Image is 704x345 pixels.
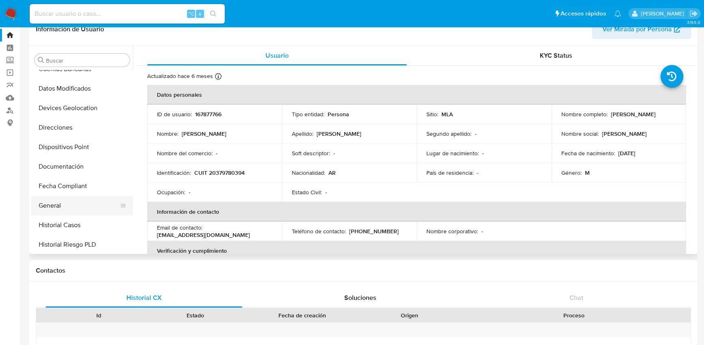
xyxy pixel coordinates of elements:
p: Nombre completo : [561,111,608,118]
p: [PERSON_NAME] [611,111,656,118]
a: Salir [689,9,698,18]
p: AR [328,169,336,176]
p: Nacionalidad : [292,169,325,176]
p: País de residencia : [426,169,474,176]
a: Notificaciones [614,10,621,17]
p: matiassebastian.miranda@mercadolibre.com [641,10,687,17]
p: Ocupación : [157,189,185,196]
div: Id [56,311,141,319]
span: Ver Mirada por Persona [602,20,672,39]
p: Nombre : [157,130,178,137]
p: Lugar de nacimiento : [426,150,479,157]
p: 167877766 [195,111,222,118]
p: Estado Civil : [292,189,322,196]
div: Fecha de creación [249,311,356,319]
th: Información de contacto [147,202,686,221]
span: ⌥ [188,10,194,17]
span: s [199,10,201,17]
button: Ver Mirada por Persona [592,20,691,39]
p: - [325,189,327,196]
span: Soluciones [344,293,376,302]
p: Género : [561,169,582,176]
p: ID de usuario : [157,111,192,118]
p: Sitio : [426,111,438,118]
p: Persona [328,111,349,118]
button: Devices Geolocation [31,98,133,118]
div: Estado [152,311,237,319]
p: Tipo entidad : [292,111,324,118]
p: Nombre social : [561,130,599,137]
span: Chat [569,293,583,302]
button: General [31,196,126,215]
p: - [477,169,478,176]
h1: Información de Usuario [36,25,104,33]
p: Teléfono de contacto : [292,228,346,235]
button: Historial Casos [31,215,133,235]
th: Datos personales [147,85,686,104]
p: Nombre corporativo : [426,228,478,235]
p: - [482,150,484,157]
p: Nombre del comercio : [157,150,213,157]
p: CUIT 20379780394 [194,169,245,176]
p: [PERSON_NAME] [182,130,226,137]
p: Fecha de nacimiento : [561,150,615,157]
span: Accesos rápidos [561,9,606,18]
p: Soft descriptor : [292,150,330,157]
input: Buscar [46,57,126,64]
p: Email de contacto : [157,224,202,231]
p: [DATE] [618,150,635,157]
span: KYC Status [540,51,572,60]
p: - [189,189,190,196]
p: Apellido : [292,130,313,137]
p: - [333,150,335,157]
button: Buscar [38,57,44,63]
button: Fecha Compliant [31,176,133,196]
p: - [481,228,483,235]
h1: Contactos [36,267,691,275]
button: search-icon [205,8,222,20]
th: Verificación y cumplimiento [147,241,686,260]
p: - [216,150,217,157]
button: Direcciones [31,118,133,137]
div: Origen [367,311,452,319]
p: [PHONE_NUMBER] [349,228,399,235]
p: [PERSON_NAME] [602,130,647,137]
p: Segundo apellido : [426,130,472,137]
span: Historial CX [126,293,161,302]
button: Documentación [31,157,133,176]
p: Actualizado hace 6 meses [147,72,213,80]
button: Historial Riesgo PLD [31,235,133,254]
p: - [475,130,476,137]
p: Identificación : [157,169,191,176]
span: 3.155.0 [687,19,700,26]
span: Usuario [265,51,289,60]
p: MLA [441,111,453,118]
button: Datos Modificados [31,79,133,98]
input: Buscar usuario o caso... [30,9,225,19]
div: Proceso [463,311,685,319]
button: Dispositivos Point [31,137,133,157]
p: [EMAIL_ADDRESS][DOMAIN_NAME] [157,231,250,239]
p: M [585,169,590,176]
p: [PERSON_NAME] [317,130,361,137]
